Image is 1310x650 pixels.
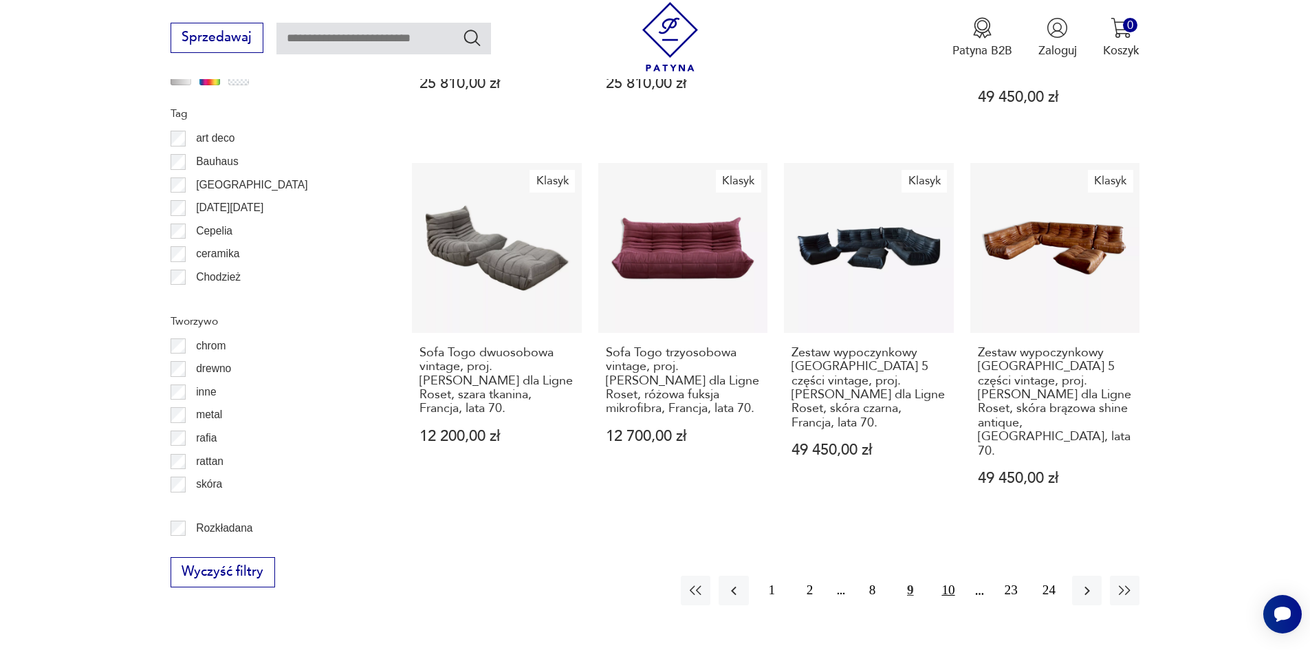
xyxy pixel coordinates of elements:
[978,90,1133,105] p: 49 450,00 zł
[1034,576,1064,605] button: 24
[196,129,234,147] p: art deco
[972,17,993,39] img: Ikona medalu
[171,33,263,44] a: Sprzedawaj
[606,76,761,91] p: 25 810,00 zł
[792,346,946,430] h3: Zestaw wypoczynkowy [GEOGRAPHIC_DATA] 5 części vintage, proj. [PERSON_NAME] dla Ligne Roset, skór...
[171,557,275,587] button: Wyczyść filtry
[196,337,226,355] p: chrom
[635,2,705,72] img: Patyna - sklep z meblami i dekoracjami vintage
[196,176,307,194] p: [GEOGRAPHIC_DATA]
[419,346,574,416] h3: Sofa Togo dwuosobowa vintage, proj. [PERSON_NAME] dla Ligne Roset, szara tkanina, Francja, lata 70.
[1111,17,1132,39] img: Ikona koszyka
[598,163,768,518] a: KlasykSofa Togo trzyosobowa vintage, proj. M. Ducaroy dla Ligne Roset, różowa fuksja mikrofibra, ...
[196,406,222,424] p: metal
[196,499,230,517] p: tkanina
[1263,595,1302,633] iframe: Smartsupp widget button
[784,163,954,518] a: KlasykZestaw wypoczynkowy Togo 5 części vintage, proj. M. Ducaroy dla Ligne Roset, skóra czarna, ...
[196,360,231,378] p: drewno
[952,43,1012,58] p: Patyna B2B
[171,312,373,330] p: Tworzywo
[196,245,239,263] p: ceramika
[196,268,241,286] p: Chodzież
[795,576,825,605] button: 2
[757,576,787,605] button: 1
[196,222,232,240] p: Cepelia
[196,453,223,470] p: rattan
[996,576,1026,605] button: 23
[933,576,963,605] button: 10
[792,443,946,457] p: 49 450,00 zł
[1103,17,1139,58] button: 0Koszyk
[171,23,263,53] button: Sprzedawaj
[196,383,216,401] p: inne
[1047,17,1068,39] img: Ikonka użytkownika
[196,429,217,447] p: rafia
[978,346,1133,458] h3: Zestaw wypoczynkowy [GEOGRAPHIC_DATA] 5 części vintage, proj. [PERSON_NAME] dla Ligne Roset, skór...
[412,163,582,518] a: KlasykSofa Togo dwuosobowa vintage, proj. M. Ducaroy dla Ligne Roset, szara tkanina, Francja, lat...
[419,429,574,444] p: 12 200,00 zł
[952,17,1012,58] button: Patyna B2B
[970,163,1140,518] a: KlasykZestaw wypoczynkowy Togo 5 części vintage, proj. M. Ducaroy dla Ligne Roset, skóra brązowa ...
[606,429,761,444] p: 12 700,00 zł
[858,576,887,605] button: 8
[1038,17,1077,58] button: Zaloguj
[171,105,373,122] p: Tag
[952,17,1012,58] a: Ikona medaluPatyna B2B
[196,519,252,537] p: Rozkładana
[1123,18,1137,32] div: 0
[606,346,761,416] h3: Sofa Togo trzyosobowa vintage, proj. [PERSON_NAME] dla Ligne Roset, różowa fuksja mikrofibra, Fra...
[196,153,239,171] p: Bauhaus
[419,76,574,91] p: 25 810,00 zł
[196,475,222,493] p: skóra
[462,28,482,47] button: Szukaj
[978,471,1133,486] p: 49 450,00 zł
[196,292,237,310] p: Ćmielów
[196,199,263,217] p: [DATE][DATE]
[1038,43,1077,58] p: Zaloguj
[1103,43,1139,58] p: Koszyk
[895,576,925,605] button: 9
